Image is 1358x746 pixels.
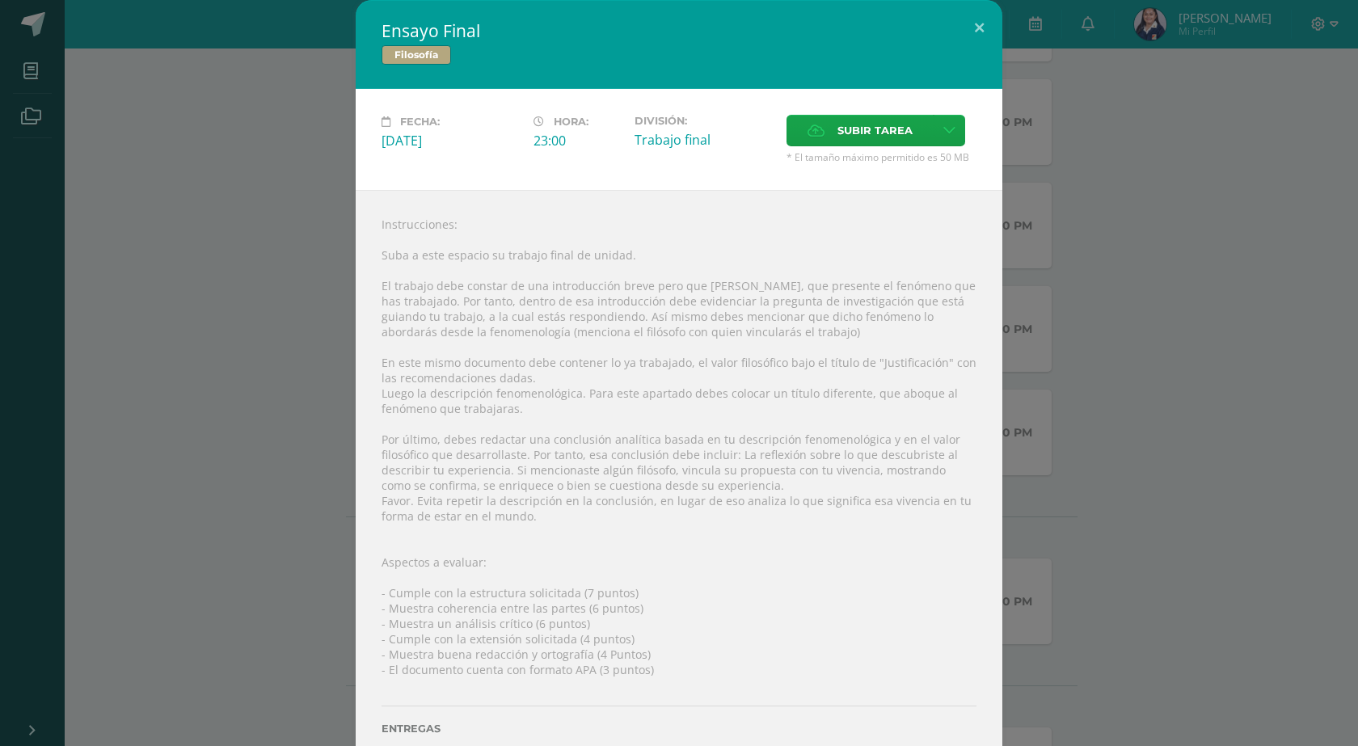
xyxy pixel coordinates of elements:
span: Filosofía [382,45,451,65]
div: [DATE] [382,132,521,150]
label: Entregas [382,723,976,735]
span: Hora: [554,116,588,128]
label: División: [635,115,774,127]
span: Subir tarea [837,116,913,145]
div: 23:00 [533,132,622,150]
span: * El tamaño máximo permitido es 50 MB [787,150,976,164]
span: Fecha: [400,116,440,128]
div: Trabajo final [635,131,774,149]
h2: Ensayo Final [382,19,976,42]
